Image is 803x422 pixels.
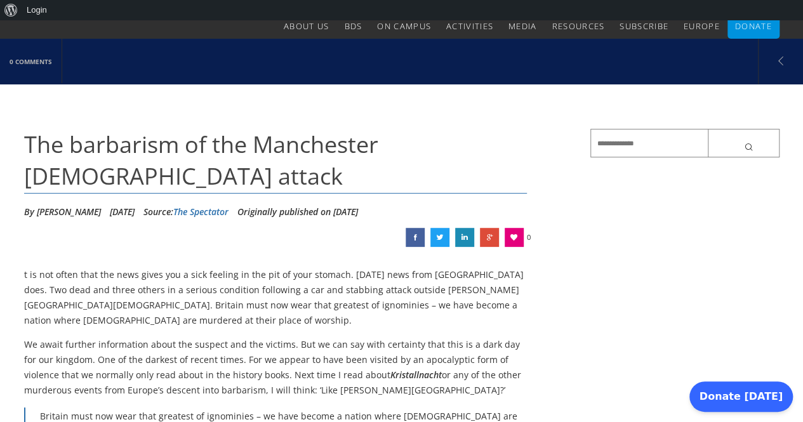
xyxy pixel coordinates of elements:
[24,202,101,221] li: By [PERSON_NAME]
[24,267,528,327] p: t is not often that the news gives you a sick feeling in the pit of your stomach. [DATE] news fro...
[377,20,431,32] span: On Campus
[684,20,720,32] span: Europe
[508,20,537,32] span: Media
[684,13,720,39] a: Europe
[24,337,528,397] p: We await further information about the suspect and the victims. But we can say with certainty tha...
[552,20,604,32] span: Resources
[406,228,425,247] a: The barbarism of the Manchester synagogue attack
[24,129,378,192] span: The barbarism of the Manchester [DEMOGRAPHIC_DATA] attack
[455,228,474,247] a: The barbarism of the Manchester synagogue attack
[620,20,668,32] span: Subscribe
[552,13,604,39] a: Resources
[446,13,493,39] a: Activities
[284,13,329,39] a: About Us
[344,20,362,32] span: BDS
[735,20,772,32] span: Donate
[173,206,229,218] a: The Spectator
[446,20,493,32] span: Activities
[430,228,449,247] a: The barbarism of the Manchester synagogue attack
[237,202,358,221] li: Originally published on [DATE]
[143,202,229,221] div: Source:
[390,369,442,381] em: Kristallnacht
[344,13,362,39] a: BDS
[377,13,431,39] a: On Campus
[284,20,329,32] span: About Us
[735,13,772,39] a: Donate
[527,228,531,247] span: 0
[480,228,499,247] a: The barbarism of the Manchester synagogue attack
[620,13,668,39] a: Subscribe
[508,13,537,39] a: Media
[110,202,135,221] li: [DATE]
